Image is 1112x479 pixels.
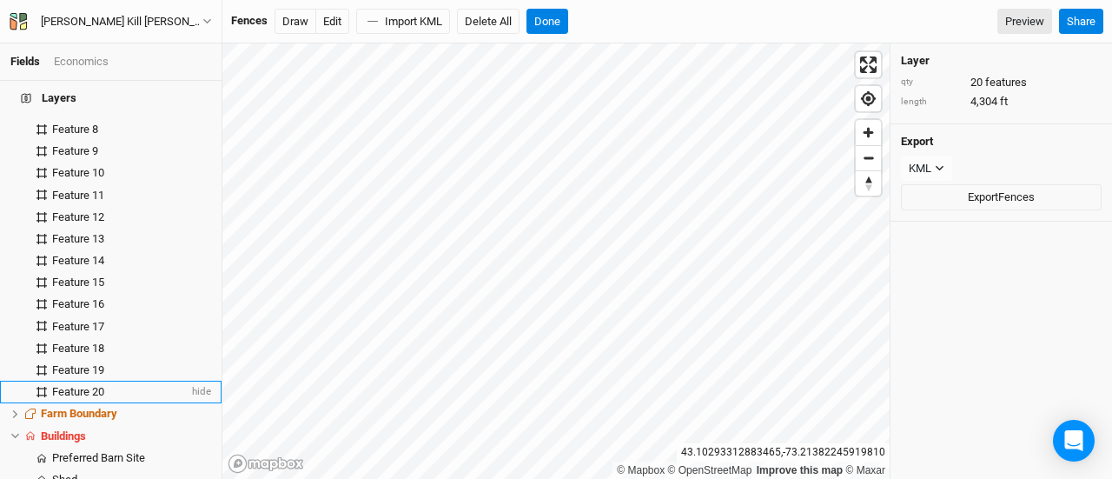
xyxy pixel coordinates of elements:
button: Reset bearing to north [856,170,881,196]
a: Fields [10,55,40,68]
span: Feature 19 [52,363,104,376]
span: Feature 10 [52,166,104,179]
div: Feature 20 [52,385,189,399]
h4: Layer [901,54,1102,68]
span: Buildings [41,429,86,442]
div: Fences [231,13,268,29]
div: Economics [54,54,109,70]
span: Zoom out [856,146,881,170]
div: Feature 13 [52,232,211,246]
span: Reset bearing to north [856,171,881,196]
div: Feature 10 [52,166,211,180]
div: Open Intercom Messenger [1053,420,1095,462]
span: Feature 11 [52,189,104,202]
button: KML [901,156,952,182]
span: Feature 16 [52,297,104,310]
div: Feature 14 [52,254,211,268]
div: Feature 16 [52,297,211,311]
div: Farm Boundary [41,407,211,421]
span: ft [1000,94,1008,110]
a: Maxar [845,464,885,476]
button: Edit [315,9,349,35]
div: 20 [901,75,1102,90]
span: Feature 12 [52,210,104,223]
a: Mapbox [617,464,665,476]
a: Preview [997,9,1052,35]
div: Feature 18 [52,342,211,356]
button: Zoom in [856,120,881,145]
button: Find my location [856,86,881,111]
span: Preferred Barn Site [52,451,145,464]
a: OpenStreetMap [668,464,752,476]
canvas: Map [222,43,890,479]
a: Improve this map [757,464,843,476]
div: Preferred Barn Site [52,451,211,465]
button: Delete All [457,9,520,35]
div: 4,304 [901,94,1102,110]
span: Feature 8 [52,123,98,136]
div: Feature 8 [52,123,211,136]
div: Feature 15 [52,276,211,289]
button: ExportFences [901,184,1102,210]
button: Done [526,9,568,35]
span: features [985,75,1027,90]
div: Feature 17 [52,320,211,334]
div: 43.10293312883465 , -73.21382245919810 [677,443,890,462]
div: qty [901,76,962,89]
div: Batten Kill Groves [41,13,202,30]
button: Draw [275,9,316,35]
span: Feature 9 [52,144,98,157]
button: Import KML [356,9,450,35]
div: length [901,96,962,109]
span: Feature 18 [52,342,104,355]
div: Feature 9 [52,144,211,158]
span: hide [189,382,211,403]
div: KML [909,160,931,177]
span: Feature 20 [52,385,104,398]
button: [PERSON_NAME] Kill [PERSON_NAME] [9,12,213,31]
h4: Export [901,135,1102,149]
button: Zoom out [856,145,881,170]
div: Feature 11 [52,189,211,203]
span: Feature 15 [52,276,104,289]
span: Feature 14 [52,254,104,267]
div: [PERSON_NAME] Kill [PERSON_NAME] [41,13,202,30]
a: Mapbox logo [228,454,304,474]
span: Feature 17 [52,320,104,333]
div: Feature 12 [52,210,211,224]
button: Enter fullscreen [856,52,881,77]
div: Feature 19 [52,363,211,377]
div: Buildings [41,429,211,443]
span: Feature 13 [52,232,104,245]
h4: Layers [10,81,211,116]
button: Share [1059,9,1103,35]
span: Farm Boundary [41,407,117,420]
